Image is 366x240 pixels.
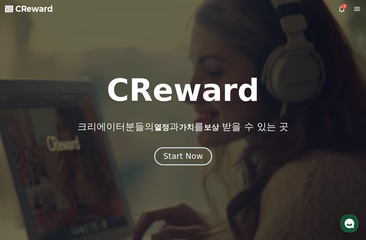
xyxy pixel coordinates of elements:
span: 홈 [20,197,24,202]
a: 설정 [82,187,122,203]
a: 대화 [42,187,82,203]
a: 홈 [2,187,42,203]
span: 설정 [99,197,106,202]
span: 보상 [204,123,219,132]
span: 대화 [58,197,66,202]
div: Start Now [163,151,203,162]
a: CReward [5,4,53,14]
div: 3 [342,4,347,9]
button: Start Now [154,147,212,166]
span: CReward [15,4,53,14]
span: 가치 [179,123,194,132]
h1: CReward [106,75,259,106]
a: 3 [338,5,346,13]
a: Start Now [156,154,211,160]
span: 열정 [154,123,169,132]
p: 크리에이터분들의 과 를 받을 수 있는 곳 [77,121,289,132]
